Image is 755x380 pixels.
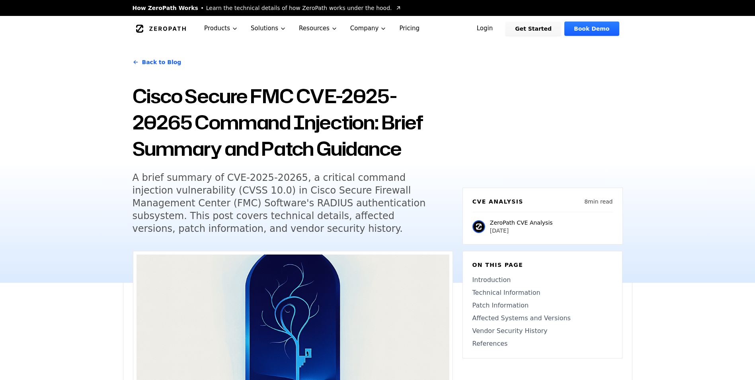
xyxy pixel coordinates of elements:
img: ZeroPath CVE Analysis [472,220,485,233]
a: Patch Information [472,301,613,310]
a: References [472,339,613,349]
button: Company [344,16,393,41]
span: How ZeroPath Works [133,4,198,12]
a: Pricing [393,16,426,41]
a: Book Demo [564,22,619,36]
a: Vendor Security History [472,326,613,336]
h6: On this page [472,261,613,269]
p: 8 min read [584,198,613,206]
nav: Global [123,16,632,41]
a: Technical Information [472,288,613,298]
button: Resources [293,16,344,41]
p: ZeroPath CVE Analysis [490,219,553,227]
a: Login [467,22,503,36]
a: How ZeroPath WorksLearn the technical details of how ZeroPath works under the hood. [133,4,402,12]
a: Back to Blog [133,51,181,73]
h1: Cisco Secure FMC CVE-2025-20265 Command Injection: Brief Summary and Patch Guidance [133,83,453,162]
button: Solutions [244,16,293,41]
a: Introduction [472,275,613,285]
p: [DATE] [490,227,553,235]
h5: A brief summary of CVE-2025-20265, a critical command injection vulnerability (CVSS 10.0) in Cisc... [133,171,438,235]
a: Affected Systems and Versions [472,313,613,323]
a: Get Started [505,22,561,36]
span: Learn the technical details of how ZeroPath works under the hood. [206,4,392,12]
h6: CVE Analysis [472,198,523,206]
button: Products [198,16,244,41]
